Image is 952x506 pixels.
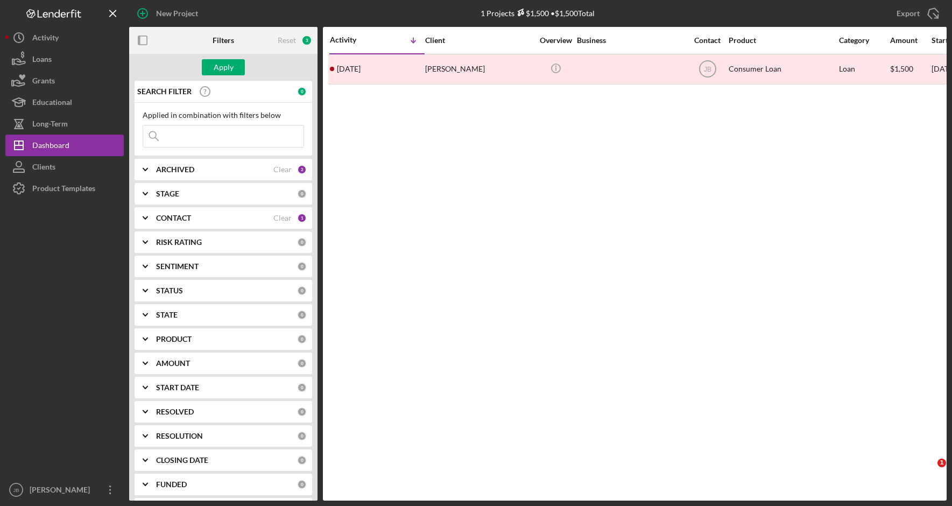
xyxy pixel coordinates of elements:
div: Business [577,36,685,45]
button: Grants [5,70,124,92]
div: Apply [214,59,234,75]
button: Product Templates [5,178,124,199]
div: Consumer Loan [729,55,836,83]
div: 0 [297,262,307,271]
b: AMOUNT [156,359,190,368]
b: CLOSING DATE [156,456,208,465]
div: 3 [301,35,312,46]
b: ARCHIVED [156,165,194,174]
div: Export [897,3,920,24]
div: 1 [297,213,307,223]
div: 0 [297,455,307,465]
div: Clients [32,156,55,180]
div: Activity [32,27,59,51]
button: Loans [5,48,124,70]
div: New Project [156,3,198,24]
b: SEARCH FILTER [137,87,192,96]
b: STATE [156,311,178,319]
text: JB [13,487,19,493]
b: SENTIMENT [156,262,199,271]
div: Product [729,36,836,45]
button: Apply [202,59,245,75]
span: 1 [937,459,946,467]
div: Category [839,36,889,45]
div: Clear [273,214,292,222]
div: 2 [297,165,307,174]
b: RISK RATING [156,238,202,247]
b: FUNDED [156,480,187,489]
button: New Project [129,3,209,24]
div: 0 [297,359,307,368]
div: $1,500 [514,9,549,18]
div: Overview [535,36,576,45]
div: Loans [32,48,52,73]
div: 0 [297,286,307,296]
div: $1,500 [890,55,930,83]
b: START DATE [156,383,199,392]
div: 1 Projects • $1,500 Total [481,9,595,18]
button: Educational [5,92,124,113]
div: 0 [297,407,307,417]
div: 0 [297,383,307,392]
div: [PERSON_NAME] [425,55,533,83]
div: Dashboard [32,135,69,159]
b: RESOLUTION [156,432,203,440]
button: Activity [5,27,124,48]
b: Filters [213,36,234,45]
div: 0 [297,334,307,344]
iframe: Intercom live chat [915,459,941,484]
div: Contact [687,36,728,45]
div: 0 [297,237,307,247]
div: Grants [32,70,55,94]
div: Client [425,36,533,45]
button: Long-Term [5,113,124,135]
div: Educational [32,92,72,116]
b: STATUS [156,286,183,295]
div: Reset [278,36,296,45]
div: 0 [297,480,307,489]
b: PRODUCT [156,335,192,343]
div: 0 [297,431,307,441]
div: 0 [297,87,307,96]
button: JB[PERSON_NAME] [5,479,124,501]
div: Product Templates [32,178,95,202]
div: [PERSON_NAME] [27,479,97,503]
div: 0 [297,189,307,199]
button: Clients [5,156,124,178]
div: Loan [839,55,889,83]
b: CONTACT [156,214,191,222]
div: 0 [297,310,307,320]
button: Export [886,3,947,24]
button: Dashboard [5,135,124,156]
div: Clear [273,165,292,174]
div: Long-Term [32,113,68,137]
b: STAGE [156,189,179,198]
text: JB [703,66,711,73]
b: RESOLVED [156,407,194,416]
time: 2025-10-03 21:27 [337,65,361,73]
div: Amount [890,36,930,45]
div: Applied in combination with filters below [143,111,304,120]
div: Activity [330,36,377,44]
